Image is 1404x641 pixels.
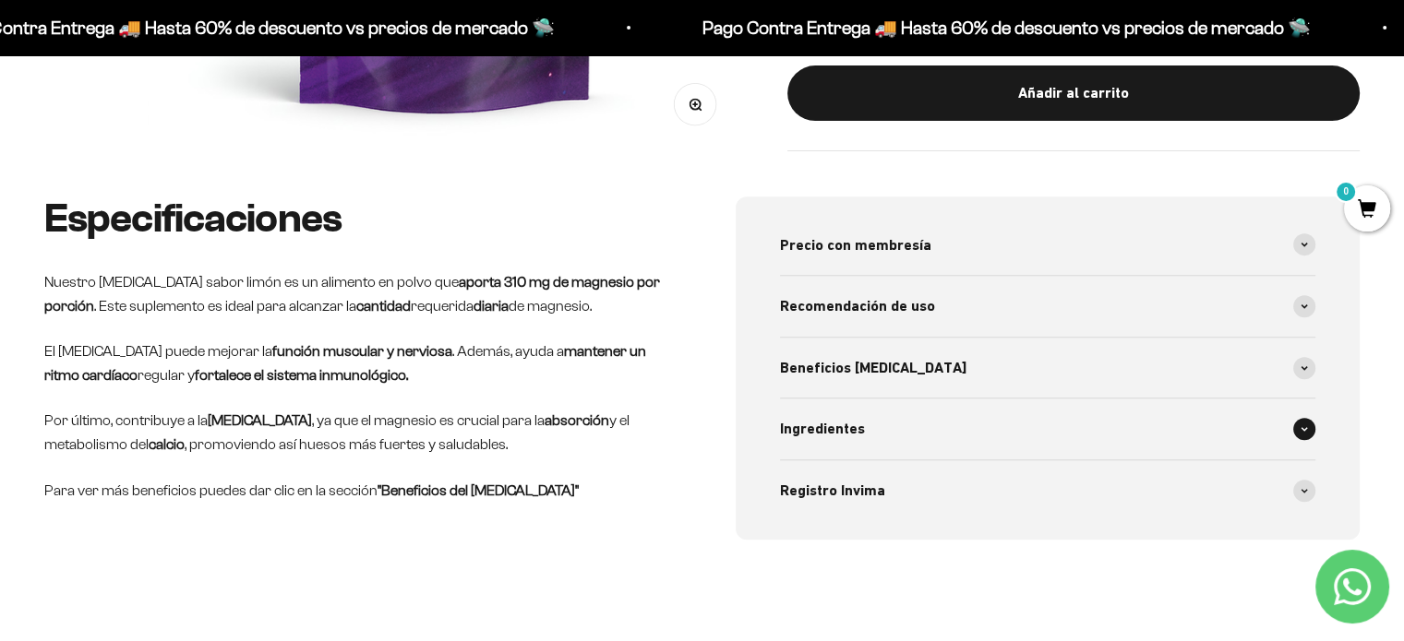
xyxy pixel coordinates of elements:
[195,367,408,383] strong: fortalece el sistema inmunológico.
[44,343,646,383] strong: mantener un ritmo cardíaco
[44,196,669,241] h2: Especificaciones
[378,482,579,498] strong: "Beneficios del [MEDICAL_DATA]"
[1344,200,1390,220] a: 0
[824,82,1323,106] div: Añadir al carrito
[780,398,1316,459] summary: Ingredientes
[1335,181,1357,203] mark: 0
[787,66,1360,122] button: Añadir al carrito
[44,479,669,503] p: Para ver más beneficios puedes dar clic en la sección
[780,233,931,257] span: Precio con membresía
[208,412,312,428] strong: [MEDICAL_DATA]
[780,417,865,441] span: Ingredientes
[272,343,452,359] strong: función muscular y nerviosa
[780,276,1316,337] summary: Recomendación de uso
[780,479,885,503] span: Registro Invima
[44,409,669,456] p: Por último, contribuye a la , ya que el magnesio es crucial para la y el metabolismo del , promov...
[356,298,411,314] strong: cantidad
[780,338,1316,398] summary: Beneficios [MEDICAL_DATA]
[44,270,669,317] p: Nuestro [MEDICAL_DATA] sabor limón es un alimento en polvo que . Este suplemento es ideal para al...
[780,294,935,318] span: Recomendación de uso
[44,339,669,386] p: El [MEDICAL_DATA] puede mejorar la . Además, ayuda a regular y
[780,460,1316,521] summary: Registro Invima
[149,436,185,452] strong: calcio
[780,356,966,380] span: Beneficios [MEDICAL_DATA]
[44,274,660,314] strong: aporta 310 mg de magnesio por porción
[780,215,1316,276] summary: Precio con membresía
[696,13,1304,42] p: Pago Contra Entrega 🚚 Hasta 60% de descuento vs precios de mercado 🛸
[474,298,509,314] strong: diaria
[545,412,609,428] strong: absorción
